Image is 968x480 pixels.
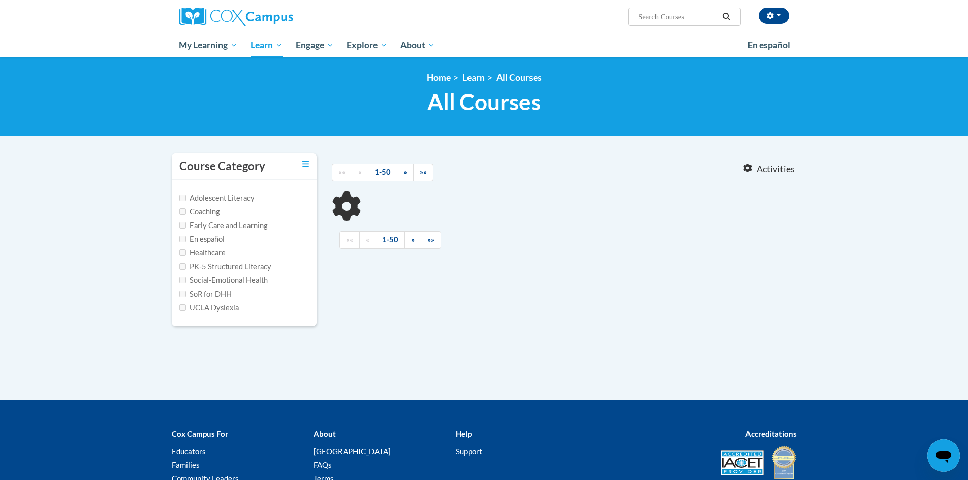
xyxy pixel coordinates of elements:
[173,34,244,57] a: My Learning
[456,446,482,456] a: Support
[179,249,186,256] input: Checkbox for Options
[376,231,405,249] a: 1-50
[456,429,472,438] b: Help
[404,231,421,249] a: Next
[179,158,265,174] h3: Course Category
[347,39,387,51] span: Explore
[179,39,237,51] span: My Learning
[172,446,206,456] a: Educators
[496,72,542,83] a: All Courses
[296,39,334,51] span: Engage
[394,34,442,57] a: About
[759,8,789,24] button: Account Settings
[172,429,228,438] b: Cox Campus For
[179,195,186,201] input: Checkbox for Options
[745,429,797,438] b: Accreditations
[179,236,186,242] input: Checkbox for Options
[338,168,346,176] span: ««
[741,35,797,56] a: En español
[421,231,441,249] a: End
[179,220,267,231] label: Early Care and Learning
[358,168,362,176] span: «
[427,88,541,115] span: All Courses
[179,263,186,270] input: Checkbox for Options
[179,304,186,311] input: Checkbox for Options
[747,40,790,50] span: En español
[420,168,427,176] span: »»
[314,460,332,469] a: FAQs
[366,235,369,244] span: «
[757,164,795,175] span: Activities
[179,208,186,215] input: Checkbox for Options
[927,439,960,472] iframe: Button to launch messaging window
[179,8,372,26] a: Cox Campus
[314,429,336,438] b: About
[289,34,340,57] a: Engage
[179,289,232,300] label: SoR for DHH
[179,206,220,217] label: Coaching
[179,275,268,286] label: Social-Emotional Health
[427,72,451,83] a: Home
[302,158,309,170] a: Toggle collapse
[179,291,186,297] input: Checkbox for Options
[462,72,485,83] a: Learn
[251,39,283,51] span: Learn
[359,231,376,249] a: Previous
[244,34,289,57] a: Learn
[413,164,433,181] a: End
[179,222,186,229] input: Checkbox for Options
[352,164,368,181] a: Previous
[314,446,391,456] a: [GEOGRAPHIC_DATA]
[172,460,200,469] a: Families
[179,277,186,283] input: Checkbox for Options
[368,164,397,181] a: 1-50
[179,8,293,26] img: Cox Campus
[179,234,225,245] label: En español
[346,235,353,244] span: ««
[179,261,271,272] label: PK-5 Structured Literacy
[403,168,407,176] span: »
[427,235,434,244] span: »»
[719,11,734,23] button: Search
[721,450,764,475] img: Accredited IACET® Provider
[340,34,394,57] a: Explore
[179,247,226,259] label: Healthcare
[179,193,255,204] label: Adolescent Literacy
[339,231,360,249] a: Begining
[332,164,352,181] a: Begining
[179,302,239,313] label: UCLA Dyslexia
[411,235,415,244] span: »
[164,34,804,57] div: Main menu
[637,11,719,23] input: Search Courses
[400,39,435,51] span: About
[397,164,414,181] a: Next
